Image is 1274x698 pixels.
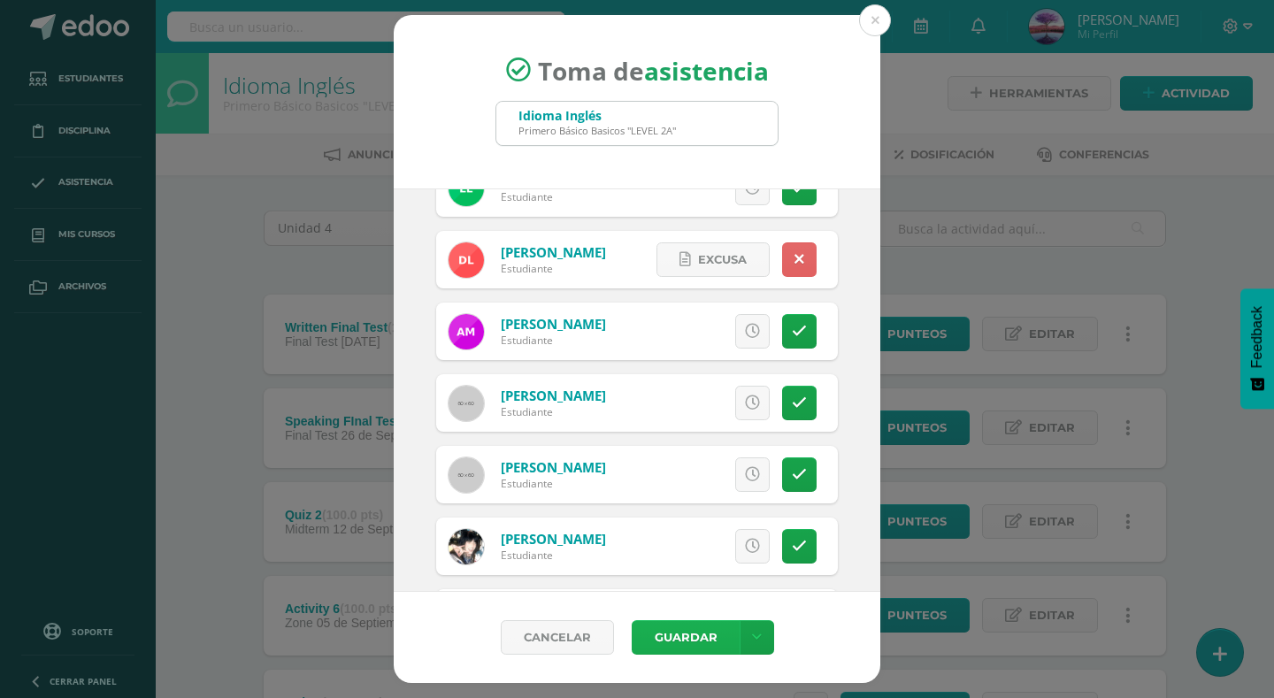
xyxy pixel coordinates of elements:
[501,530,606,548] a: [PERSON_NAME]
[698,243,747,276] span: Excusa
[501,620,614,655] a: Cancelar
[501,315,606,333] a: [PERSON_NAME]
[449,457,484,493] img: 60x60
[449,529,484,564] img: 2d1a6d5760618fbc1c53e16f29952a31.png
[501,387,606,404] a: [PERSON_NAME]
[501,548,606,563] div: Estudiante
[518,107,676,124] div: Idioma Inglés
[656,242,770,277] a: Excusa
[859,4,891,36] button: Close (Esc)
[449,386,484,421] img: 60x60
[538,53,769,87] span: Toma de
[644,53,769,87] strong: asistencia
[501,189,606,204] div: Estudiante
[449,314,484,349] img: 8ff3c8dc352e8ebcd0132c04fde41ab9.png
[496,102,778,145] input: Busca un grado o sección aquí...
[518,124,676,137] div: Primero Básico Basicos "LEVEL 2A"
[501,404,606,419] div: Estudiante
[501,333,606,348] div: Estudiante
[501,458,606,476] a: [PERSON_NAME]
[501,476,606,491] div: Estudiante
[501,243,606,261] a: [PERSON_NAME]
[632,620,740,655] button: Guardar
[501,261,606,276] div: Estudiante
[1240,288,1274,409] button: Feedback - Mostrar encuesta
[449,242,484,278] img: 28f0e359fbb5810a6d5b5c06de08bdf9.png
[1249,306,1265,368] span: Feedback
